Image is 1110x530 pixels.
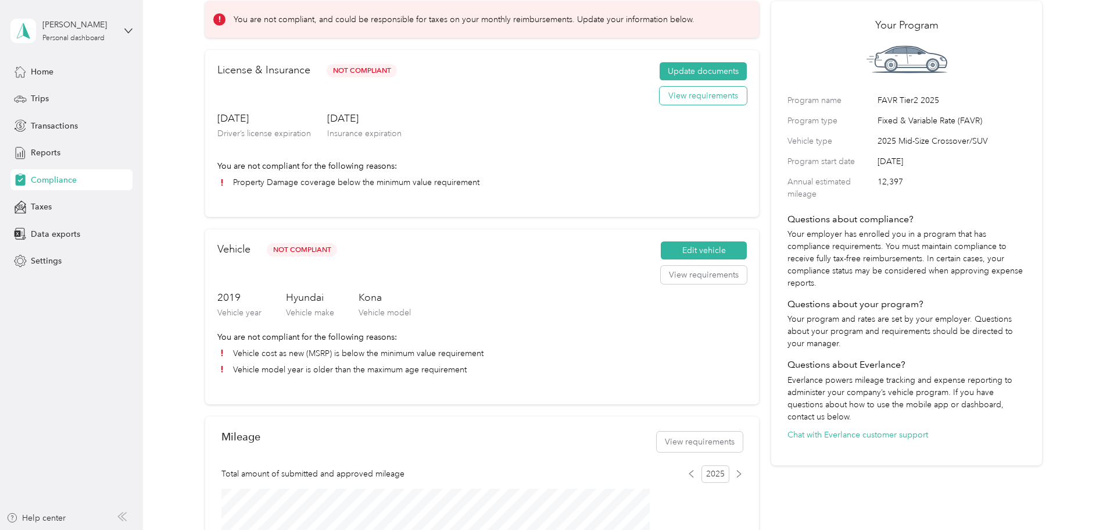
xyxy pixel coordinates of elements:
span: Settings [31,255,62,267]
h4: Questions about Everlance? [787,358,1026,372]
h3: Hyundai [286,290,334,305]
button: Help center [6,512,66,524]
iframe: Everlance-gr Chat Button Frame [1045,465,1110,530]
span: 2025 Mid-Size Crossover/SUV [878,135,1026,147]
span: Transactions [31,120,78,132]
span: [DATE] [878,155,1026,168]
button: View requirements [657,432,743,452]
span: Home [31,66,53,78]
span: Data exports [31,228,80,240]
li: Vehicle model year is older than the maximum age requirement [217,364,747,376]
span: Not Compliant [327,64,397,77]
h2: Vehicle [217,241,250,257]
label: Annual estimated mileage [787,176,873,200]
p: You are not compliant for the following reasons: [217,160,747,172]
li: Vehicle cost as new (MSRP) is below the minimum value requirement [217,347,747,360]
span: Reports [31,147,60,159]
p: Vehicle year [217,307,262,319]
h3: [DATE] [327,111,402,126]
p: Everlance powers mileage tracking and expense reporting to administer your company’s vehicle prog... [787,374,1026,423]
button: View requirements [660,87,747,105]
div: Personal dashboard [42,35,105,42]
label: Program type [787,115,873,127]
span: Compliance [31,174,77,186]
button: Chat with Everlance customer support [787,429,928,441]
p: You are not compliant, and could be responsible for taxes on your monthly reimbursements. Update ... [234,13,694,26]
span: 12,397 [878,176,1026,200]
p: Insurance expiration [327,127,402,140]
button: View requirements [661,266,747,284]
h3: 2019 [217,290,262,305]
button: Edit vehicle [661,241,747,260]
p: Your employer has enrolled you in a program that has compliance requirements. You must maintain c... [787,228,1026,289]
h4: Questions about compliance? [787,212,1026,226]
label: Vehicle type [787,135,873,147]
span: Trips [31,93,49,105]
label: Program start date [787,155,873,168]
h3: Kona [359,290,411,305]
p: Your program and rates are set by your employer. Questions about your program and requirements sh... [787,313,1026,350]
button: Update documents [660,62,747,81]
span: Taxes [31,201,52,213]
span: 2025 [701,465,729,483]
p: Vehicle model [359,307,411,319]
span: Not Compliant [267,243,337,257]
li: Property Damage coverage below the minimum value requirement [217,176,747,188]
p: Driver’s license expiration [217,127,311,140]
h3: [DATE] [217,111,311,126]
p: Vehicle make [286,307,334,319]
h4: Questions about your program? [787,297,1026,311]
h2: Your Program [787,17,1026,33]
p: You are not compliant for the following reasons: [217,331,747,343]
div: [PERSON_NAME] [42,19,115,31]
h2: License & Insurance [217,62,310,78]
span: Total amount of submitted and approved mileage [221,468,404,480]
label: Program name [787,94,873,106]
h2: Mileage [221,431,260,443]
span: Fixed & Variable Rate (FAVR) [878,115,1026,127]
span: FAVR Tier2 2025 [878,94,1026,106]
